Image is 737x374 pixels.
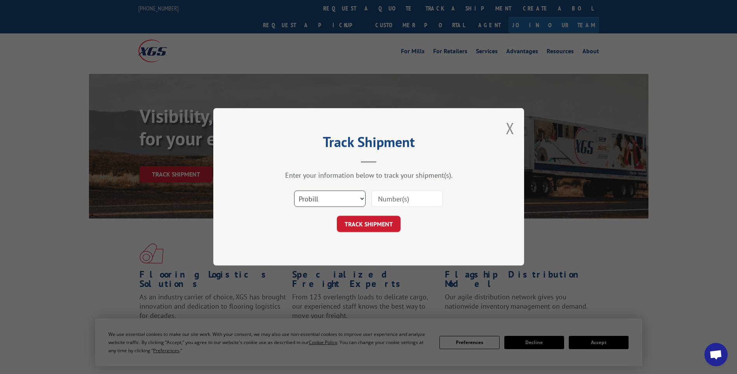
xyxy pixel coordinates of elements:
input: Number(s) [371,191,443,207]
a: Open chat [704,343,728,366]
button: Close modal [506,118,514,138]
h2: Track Shipment [252,136,485,151]
div: Enter your information below to track your shipment(s). [252,171,485,180]
button: TRACK SHIPMENT [337,216,401,232]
